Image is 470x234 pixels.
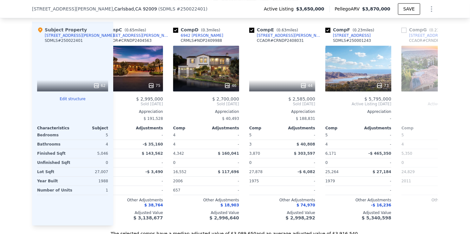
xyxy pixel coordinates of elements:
[401,109,467,114] div: Appreciation
[97,198,163,203] div: Other Adjustments
[181,38,222,43] div: CRMLS # NDP2409988
[105,38,152,43] div: CCAOR # CRNDP2404563
[218,170,239,174] span: $ 117,696
[249,198,315,203] div: Other Adjustments
[249,160,252,165] span: 0
[249,133,252,137] span: 5
[333,33,371,38] div: [STREET_ADDRESS]
[148,82,160,89] div: 75
[401,198,467,203] div: Other Adjustments
[325,114,391,123] div: -
[37,158,71,167] div: Unfinished Sqft
[438,215,467,220] span: $ 5,892,915
[173,126,206,131] div: Comp
[220,203,239,207] span: $ 18,903
[173,210,239,215] div: Adjusted Value
[325,210,391,215] div: Adjusted Value
[37,186,72,195] div: Number of Units
[294,151,315,156] span: $ 303,597
[333,38,371,43] div: SDMLS # 250001243
[131,131,163,140] div: -
[173,151,184,156] span: 4,342
[297,203,315,207] span: $ 74,970
[249,109,315,114] div: Appreciation
[325,109,391,114] div: Appreciation
[160,6,175,11] span: SDMLS
[286,215,315,220] span: $ 2,998,292
[97,126,130,131] div: Comp
[364,96,391,101] span: $ 5,795,000
[298,170,315,174] span: -$ 6,082
[37,126,73,131] div: Characteristics
[173,170,186,174] span: 16,552
[282,126,315,131] div: Adjustments
[75,186,108,195] div: 1
[409,38,456,43] div: CCAOR # CRNDP2505411
[257,33,323,38] div: [STREET_ADDRESS][PERSON_NAME]
[264,6,296,12] span: Active Listing
[74,131,108,140] div: 5
[401,133,404,137] span: 5
[143,142,163,146] span: -$ 35,160
[401,170,415,174] span: 24,829
[173,177,205,185] div: 2006
[74,149,108,158] div: 5,046
[249,126,282,131] div: Comp
[371,203,391,207] span: -$ 16,236
[360,177,391,185] div: -
[222,116,239,121] span: $ 40,493
[207,131,239,140] div: -
[206,126,239,131] div: Adjustments
[362,6,390,11] span: $3,870,000
[274,28,301,32] span: ( miles)
[173,109,239,114] div: Appreciation
[249,101,315,107] span: Sold [DATE]
[207,186,239,195] div: -
[296,116,315,121] span: $ 188,831
[131,177,163,185] div: -
[45,38,83,43] div: SDMLS # 250022401
[37,177,71,185] div: Year Built
[207,140,239,149] div: -
[74,177,108,185] div: 1988
[401,210,467,215] div: Adjusted Value
[74,167,108,176] div: 27,007
[354,28,363,32] span: 0.23
[409,33,447,38] div: [STREET_ADDRESS]
[37,96,108,101] button: Edit structure
[32,6,113,12] span: [STREET_ADDRESS][PERSON_NAME]
[173,198,239,203] div: Other Adjustments
[401,27,454,33] div: Comp G
[113,6,157,12] span: , Carlsbad
[142,151,163,156] span: $ 143,562
[37,27,87,33] div: Subject Property
[93,82,106,89] div: 62
[360,140,391,149] div: -
[436,140,467,149] div: -
[431,28,440,32] span: 0.21
[73,126,108,131] div: Subject
[97,210,163,215] div: Adjusted Value
[74,140,108,149] div: 4
[249,33,323,38] a: [STREET_ADDRESS][PERSON_NAME]
[325,151,336,156] span: 6,171
[122,28,149,32] span: ( miles)
[376,82,389,89] div: 73
[335,6,362,12] span: Pellego ARV
[173,101,239,107] span: Sold [DATE]
[325,160,328,165] span: 0
[207,177,239,185] div: -
[97,101,163,107] span: Sold [DATE]
[199,28,223,32] span: ( miles)
[284,158,315,167] div: -
[212,96,239,101] span: $ 2,700,000
[249,140,281,149] div: 3
[173,160,176,165] span: 0
[74,158,108,167] div: 0
[401,114,467,123] div: -
[249,27,301,33] div: Comp E
[210,215,239,220] span: $ 2,996,640
[173,33,223,38] a: 6942 [PERSON_NAME]
[249,177,281,185] div: 1975
[284,131,315,140] div: -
